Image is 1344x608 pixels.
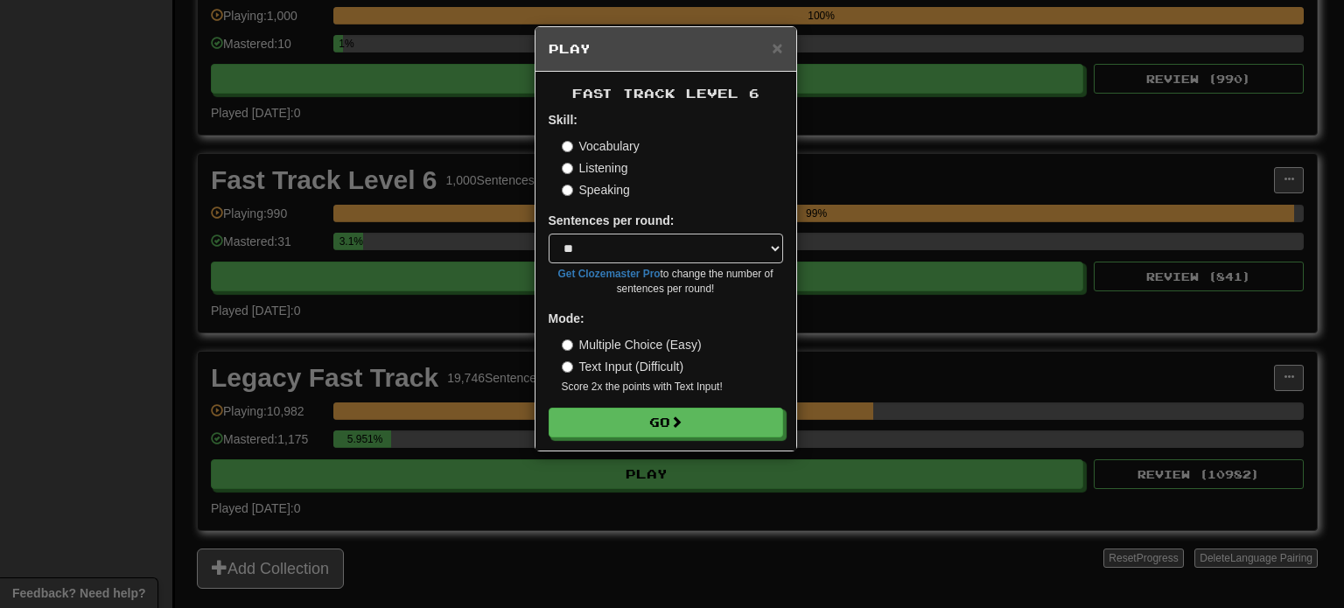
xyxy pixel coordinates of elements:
[549,267,783,297] small: to change the number of sentences per round!
[562,361,573,373] input: Text Input (Difficult)
[562,163,573,174] input: Listening
[562,159,628,177] label: Listening
[562,358,684,375] label: Text Input (Difficult)
[562,185,573,196] input: Speaking
[549,113,577,127] strong: Skill:
[549,212,675,229] label: Sentences per round:
[549,311,584,325] strong: Mode:
[562,339,573,351] input: Multiple Choice (Easy)
[562,141,573,152] input: Vocabulary
[562,137,640,155] label: Vocabulary
[558,268,661,280] a: Get Clozemaster Pro
[562,181,630,199] label: Speaking
[572,86,759,101] span: Fast Track Level 6
[549,40,783,58] h5: Play
[562,380,783,395] small: Score 2x the points with Text Input !
[562,336,702,353] label: Multiple Choice (Easy)
[549,408,783,437] button: Go
[772,38,782,57] button: Close
[772,38,782,58] span: ×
